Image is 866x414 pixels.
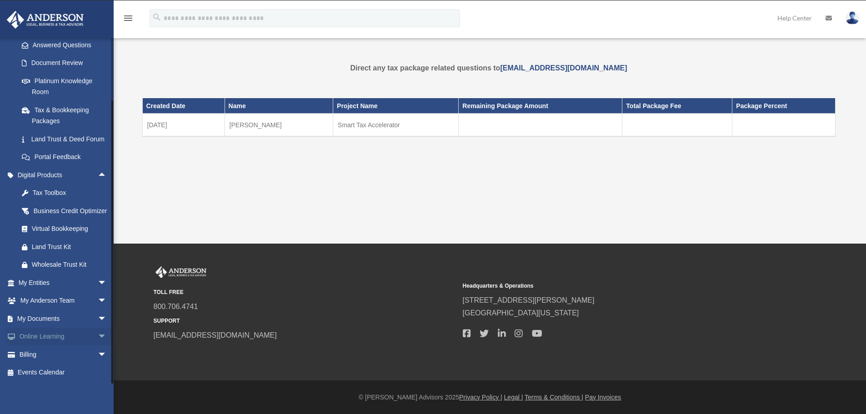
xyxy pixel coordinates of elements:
[333,98,459,114] th: Project Name
[622,98,732,114] th: Total Package Fee
[6,364,120,382] a: Events Calendar
[154,288,456,297] small: TOLL FREE
[13,202,120,220] a: Business Credit Optimizer
[154,266,208,278] img: Anderson Advisors Platinum Portal
[32,259,109,270] div: Wholesale Trust Kit
[154,316,456,326] small: SUPPORT
[13,148,120,166] a: Portal Feedback
[32,205,109,217] div: Business Credit Optimizer
[459,98,622,114] th: Remaining Package Amount
[459,394,502,401] a: Privacy Policy |
[32,223,109,234] div: Virtual Bookkeeping
[225,114,333,136] td: [PERSON_NAME]
[32,241,109,253] div: Land Trust Kit
[504,394,523,401] a: Legal |
[6,274,120,292] a: My Entitiesarrow_drop_down
[142,114,225,136] td: [DATE]
[463,309,579,317] a: [GEOGRAPHIC_DATA][US_STATE]
[13,220,120,238] a: Virtual Bookkeeping
[114,392,866,403] div: © [PERSON_NAME] Advisors 2025
[154,331,277,339] a: [EMAIL_ADDRESS][DOMAIN_NAME]
[525,394,583,401] a: Terms & Conditions |
[98,292,116,310] span: arrow_drop_down
[500,64,627,72] a: [EMAIL_ADDRESS][DOMAIN_NAME]
[6,328,120,346] a: Online Learningarrow_drop_down
[13,54,120,72] a: Document Review
[13,36,120,54] a: Answered Questions
[13,72,120,101] a: Platinum Knowledge Room
[846,11,859,25] img: User Pic
[6,166,120,184] a: Digital Productsarrow_drop_up
[463,281,766,291] small: Headquarters & Operations
[4,11,86,29] img: Anderson Advisors Platinum Portal
[154,303,198,310] a: 800.706.4741
[123,16,134,24] a: menu
[6,309,120,328] a: My Documentsarrow_drop_down
[152,12,162,22] i: search
[98,345,116,364] span: arrow_drop_down
[13,256,120,274] a: Wholesale Trust Kit
[225,98,333,114] th: Name
[732,98,835,114] th: Package Percent
[13,101,116,130] a: Tax & Bookkeeping Packages
[463,296,595,304] a: [STREET_ADDRESS][PERSON_NAME]
[13,238,120,256] a: Land Trust Kit
[6,345,120,364] a: Billingarrow_drop_down
[98,328,116,346] span: arrow_drop_down
[6,292,120,310] a: My Anderson Teamarrow_drop_down
[585,394,621,401] a: Pay Invoices
[13,184,120,202] a: Tax Toolbox
[333,114,459,136] td: Smart Tax Accelerator
[32,187,109,199] div: Tax Toolbox
[350,64,627,72] strong: Direct any tax package related questions to
[98,274,116,292] span: arrow_drop_down
[98,309,116,328] span: arrow_drop_down
[98,166,116,185] span: arrow_drop_up
[142,98,225,114] th: Created Date
[13,130,120,148] a: Land Trust & Deed Forum
[123,13,134,24] i: menu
